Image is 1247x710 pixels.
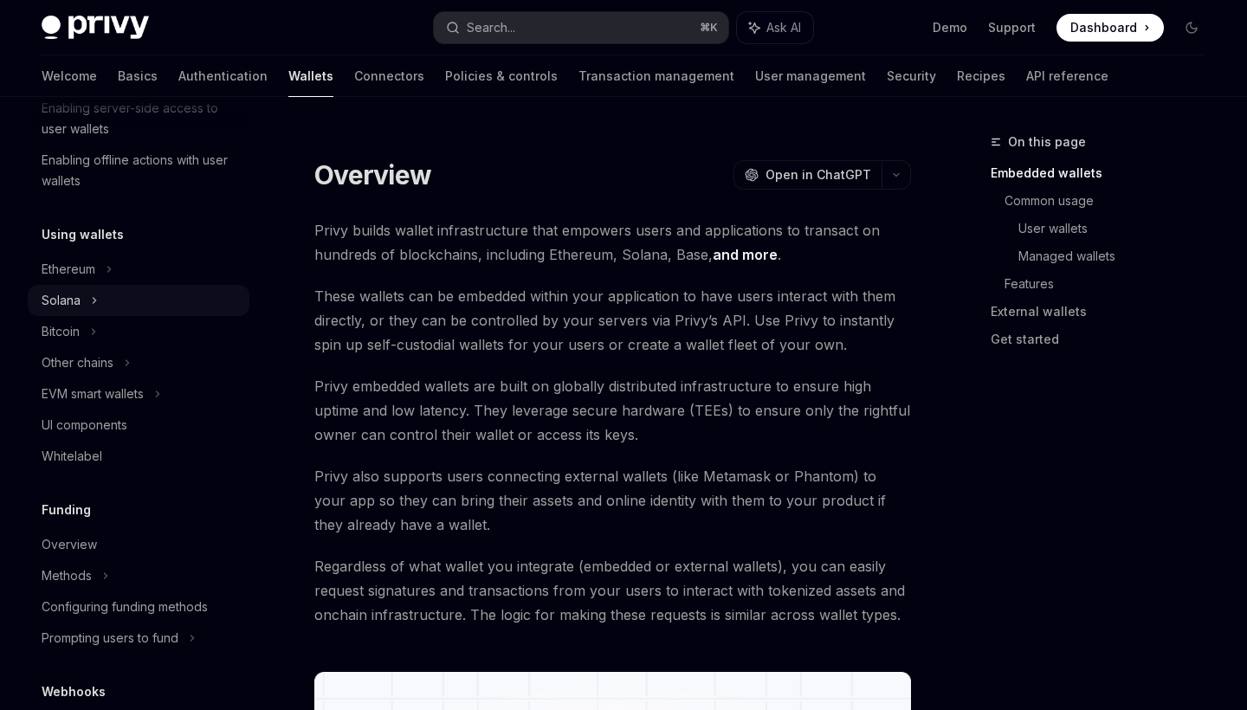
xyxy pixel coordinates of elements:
[467,17,515,38] div: Search...
[933,19,967,36] a: Demo
[733,160,882,190] button: Open in ChatGPT
[42,565,92,586] div: Methods
[991,326,1219,353] a: Get started
[1018,215,1219,242] a: User wallets
[42,628,178,649] div: Prompting users to fund
[42,16,149,40] img: dark logo
[28,529,249,560] a: Overview
[42,259,95,280] div: Ethereum
[1026,55,1108,97] a: API reference
[178,55,268,97] a: Authentication
[988,19,1036,36] a: Support
[314,554,911,627] span: Regardless of what wallet you integrate (embedded or external wallets), you can easily request si...
[1005,187,1219,215] a: Common usage
[42,681,106,702] h5: Webhooks
[991,298,1219,326] a: External wallets
[42,55,97,97] a: Welcome
[314,218,911,267] span: Privy builds wallet infrastructure that empowers users and applications to transact on hundreds o...
[28,410,249,441] a: UI components
[713,246,778,264] a: and more
[42,150,239,191] div: Enabling offline actions with user wallets
[42,321,80,342] div: Bitcoin
[700,21,718,35] span: ⌘ K
[445,55,558,97] a: Policies & controls
[766,19,801,36] span: Ask AI
[755,55,866,97] a: User management
[314,159,431,190] h1: Overview
[1008,132,1086,152] span: On this page
[354,55,424,97] a: Connectors
[1056,14,1164,42] a: Dashboard
[1070,19,1137,36] span: Dashboard
[578,55,734,97] a: Transaction management
[42,534,97,555] div: Overview
[42,352,113,373] div: Other chains
[42,384,144,404] div: EVM smart wallets
[42,224,124,245] h5: Using wallets
[1018,242,1219,270] a: Managed wallets
[288,55,333,97] a: Wallets
[737,12,813,43] button: Ask AI
[28,591,249,623] a: Configuring funding methods
[957,55,1005,97] a: Recipes
[42,415,127,436] div: UI components
[991,159,1219,187] a: Embedded wallets
[314,284,911,357] span: These wallets can be embedded within your application to have users interact with them directly, ...
[434,12,727,43] button: Search...⌘K
[1005,270,1219,298] a: Features
[314,374,911,447] span: Privy embedded wallets are built on globally distributed infrastructure to ensure high uptime and...
[1178,14,1205,42] button: Toggle dark mode
[28,441,249,472] a: Whitelabel
[42,290,81,311] div: Solana
[314,464,911,537] span: Privy also supports users connecting external wallets (like Metamask or Phantom) to your app so t...
[42,446,102,467] div: Whitelabel
[28,145,249,197] a: Enabling offline actions with user wallets
[42,500,91,520] h5: Funding
[887,55,936,97] a: Security
[766,166,871,184] span: Open in ChatGPT
[118,55,158,97] a: Basics
[42,597,208,617] div: Configuring funding methods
